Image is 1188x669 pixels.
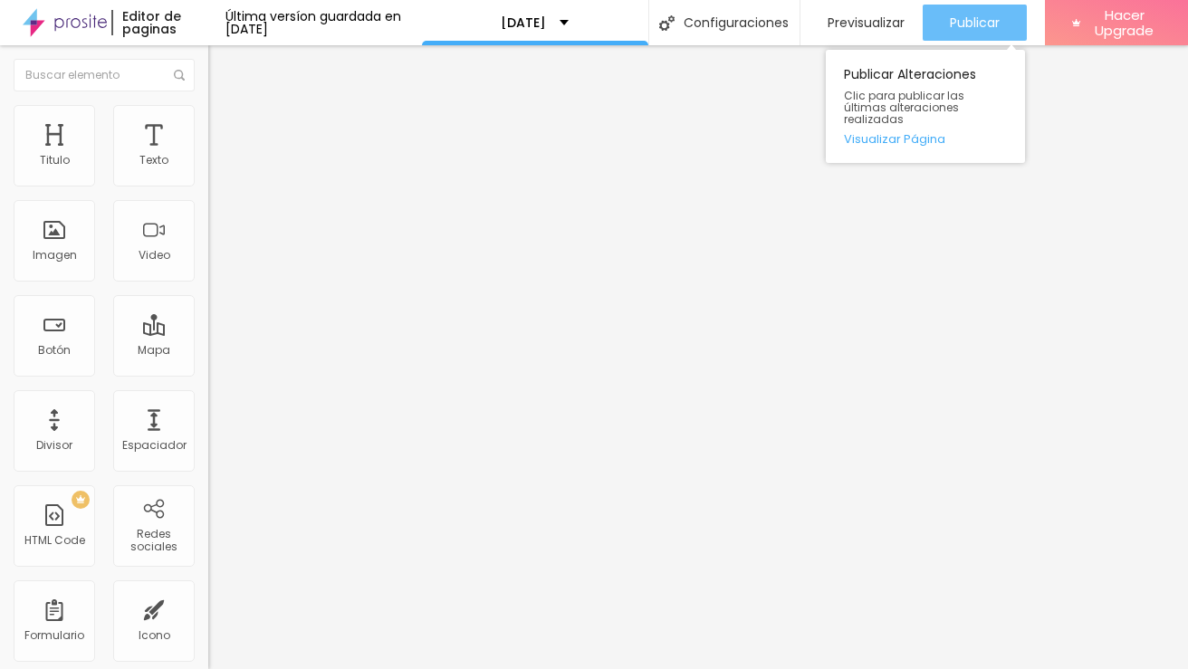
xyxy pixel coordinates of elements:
div: Formulario [24,629,84,642]
span: Clic para publicar las últimas alteraciones realizadas [844,90,1007,126]
input: Buscar elemento [14,59,195,91]
span: Previsualizar [828,15,905,30]
div: Publicar Alteraciones [826,50,1025,163]
div: Video [139,249,170,262]
div: Titulo [40,154,70,167]
div: Mapa [138,344,170,357]
div: Texto [139,154,168,167]
div: Espaciador [122,439,187,452]
button: Previsualizar [800,5,923,41]
div: Icono [139,629,170,642]
span: Hacer Upgrade [1088,7,1161,39]
div: Editor de paginas [111,10,225,35]
div: Redes sociales [118,528,189,554]
span: Publicar [950,15,1000,30]
div: Divisor [36,439,72,452]
a: Visualizar Página [844,133,1007,145]
button: Publicar [923,5,1027,41]
img: Icone [659,15,675,31]
iframe: Editor [208,45,1188,669]
div: Imagen [33,249,77,262]
div: Última versíon guardada en [DATE] [225,10,422,35]
img: Icone [174,70,185,81]
div: Botón [38,344,71,357]
div: HTML Code [24,534,85,547]
p: [DATE] [501,16,546,29]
